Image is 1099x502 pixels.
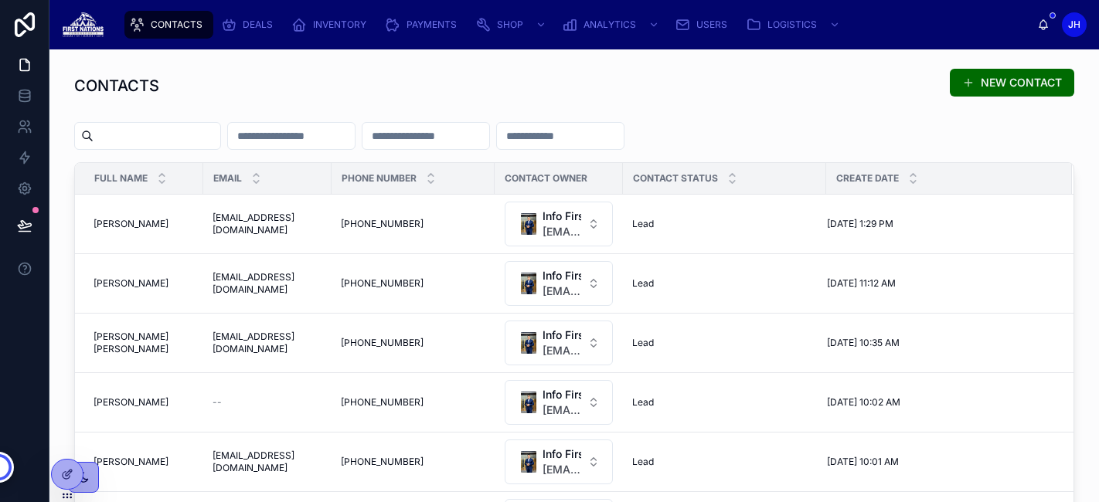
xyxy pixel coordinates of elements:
a: [DATE] 10:35 AM [827,337,1053,349]
span: CONTACTS [151,19,202,31]
a: Select Button [504,379,614,426]
span: USERS [696,19,727,31]
span: [EMAIL_ADDRESS][DOMAIN_NAME] [543,343,581,358]
span: [PERSON_NAME] [94,396,168,409]
a: Lead [632,396,817,409]
span: Lead [632,218,654,230]
img: App logo [62,12,104,37]
span: Contact owner [505,172,587,185]
button: Select Button [505,202,613,246]
a: -- [213,396,322,409]
a: [EMAIL_ADDRESS][DOMAIN_NAME] [213,271,322,296]
button: Select Button [505,321,613,365]
button: Select Button [505,261,613,306]
a: Select Button [504,320,614,366]
button: Select Button [505,380,613,425]
span: Info First Nations Powersports [543,387,581,402]
span: Lead [632,337,654,349]
a: Select Button [504,201,614,247]
a: Select Button [504,439,614,485]
span: [DATE] 11:12 AM [827,277,896,290]
h1: CONTACTS [74,75,159,97]
a: Lead [632,456,817,468]
a: [PHONE_NUMBER] [341,277,485,290]
a: [PHONE_NUMBER] [341,337,485,349]
a: DEALS [216,11,284,39]
span: Info First Nations Powersports [543,268,581,283]
span: -- [213,396,222,409]
div: scrollable content [117,8,1037,42]
a: LOGISTICS [741,11,848,39]
a: CONTACTS [124,11,213,39]
span: Email [213,172,242,185]
a: [PERSON_NAME] [PERSON_NAME] [94,331,194,355]
a: [DATE] 10:02 AM [827,396,1053,409]
span: LOGISTICS [767,19,817,31]
span: JH [1068,19,1080,31]
a: [PERSON_NAME] [94,277,194,290]
span: Info First Nations Powersports [543,327,581,343]
span: [DATE] 10:02 AM [827,396,900,409]
a: Lead [632,337,817,349]
span: [PERSON_NAME] [94,218,168,230]
span: Full Name [94,172,148,185]
span: [DATE] 1:29 PM [827,218,893,230]
span: [DATE] 10:01 AM [827,456,899,468]
span: [DATE] 10:35 AM [827,337,900,349]
a: [DATE] 11:12 AM [827,277,1053,290]
span: [EMAIL_ADDRESS][DOMAIN_NAME] [543,224,581,239]
span: Lead [632,396,654,409]
a: INVENTORY [287,11,377,39]
span: SHOP [497,19,523,31]
span: Info First Nations Powersports [543,209,581,224]
span: [PHONE_NUMBER] [341,396,424,409]
a: [PERSON_NAME] [94,456,194,468]
button: Select Button [505,439,613,484]
span: DEALS [243,19,273,31]
a: [DATE] 10:01 AM [827,456,1053,468]
a: Lead [632,218,817,230]
button: NEW CONTACT [950,69,1074,97]
span: INVENTORY [313,19,366,31]
a: [PHONE_NUMBER] [341,456,485,468]
a: [PHONE_NUMBER] [341,396,485,409]
span: [PHONE_NUMBER] [341,218,424,230]
a: [PERSON_NAME] [94,218,194,230]
a: [DATE] 1:29 PM [827,218,1053,230]
span: Phone Number [342,172,417,185]
span: Info First Nations Powersports [543,446,581,462]
a: [EMAIL_ADDRESS][DOMAIN_NAME] [213,331,322,355]
span: [PHONE_NUMBER] [341,456,424,468]
span: Create Date [836,172,899,185]
a: ANALYTICS [557,11,667,39]
a: [EMAIL_ADDRESS][DOMAIN_NAME] [213,449,322,474]
span: Contact Status [633,172,718,185]
a: PAYMENTS [380,11,468,39]
span: [EMAIL_ADDRESS][DOMAIN_NAME] [543,402,581,418]
a: Select Button [504,260,614,307]
a: Lead [632,277,817,290]
a: SHOP [471,11,554,39]
span: Lead [632,277,654,290]
span: Lead [632,456,654,468]
span: PAYMENTS [407,19,457,31]
a: [PHONE_NUMBER] [341,218,485,230]
a: [EMAIL_ADDRESS][DOMAIN_NAME] [213,212,322,236]
span: [PERSON_NAME] [94,277,168,290]
span: ANALYTICS [584,19,636,31]
span: [PHONE_NUMBER] [341,337,424,349]
span: [PHONE_NUMBER] [341,277,424,290]
span: [EMAIL_ADDRESS][DOMAIN_NAME] [543,283,581,299]
a: [PERSON_NAME] [94,396,194,409]
a: USERS [670,11,738,39]
span: [PERSON_NAME] [94,456,168,468]
span: [EMAIL_ADDRESS][DOMAIN_NAME] [543,462,581,477]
